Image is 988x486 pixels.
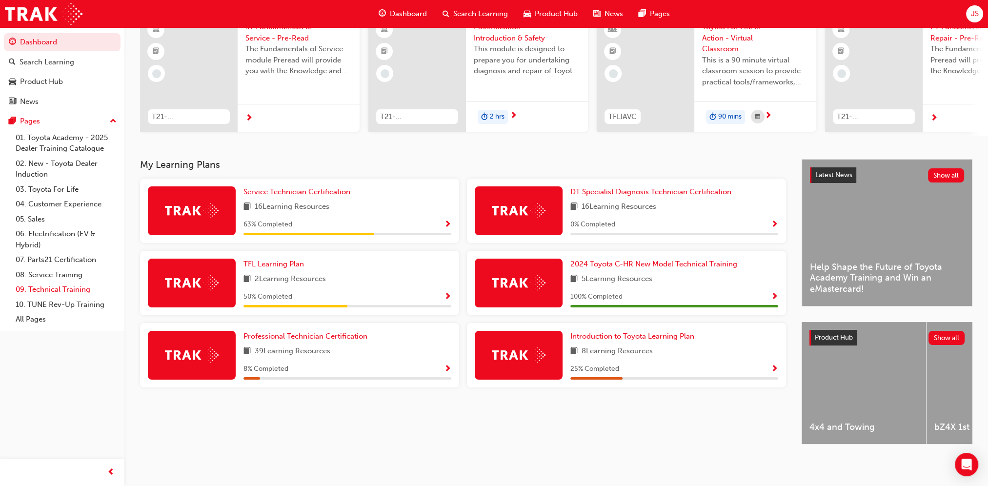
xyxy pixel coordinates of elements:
[492,203,545,218] img: Trak
[771,219,778,231] button: Show Progress
[474,43,580,77] span: This module is designed to prepare you for undertaking diagnosis and repair of Toyota & Lexus Ele...
[245,21,352,43] span: ST Fundamentals of Service - Pre-Read
[243,219,292,230] span: 63 % Completed
[928,168,965,182] button: Show all
[368,14,588,132] a: 0T21-FOD_HVIS_PREREQElectrification Introduction & SafetyThis module is designed to prepare you f...
[570,219,615,230] span: 0 % Completed
[12,130,121,156] a: 01. Toyota Academy - 2025 Dealer Training Catalogue
[245,114,253,123] span: next-icon
[12,267,121,283] a: 08. Service Training
[110,115,117,128] span: up-icon
[570,201,578,213] span: book-icon
[153,23,160,36] span: learningResourceType_ELEARNING-icon
[243,332,367,341] span: Professional Technician Certification
[4,112,121,130] button: Pages
[930,114,938,123] span: next-icon
[702,55,808,88] span: This is a 90 minute virtual classroom session to provide practical tools/frameworks, behaviours a...
[4,93,121,111] a: News
[444,363,451,375] button: Show Progress
[243,291,292,303] span: 50 % Completed
[802,159,972,306] a: Latest NewsShow allHelp Shape the Future of Toyota Academy Training and Win an eMastercard!
[243,364,288,375] span: 8 % Completed
[243,186,354,198] a: Service Technician Certification
[9,78,16,86] span: car-icon
[255,273,326,285] span: 2 Learning Resources
[928,331,965,345] button: Show all
[152,111,226,122] span: T21-STFOS_PRE_READ
[582,273,652,285] span: 5 Learning Resources
[380,111,454,122] span: T21-FOD_HVIS_PREREQ
[12,156,121,182] a: 02. New - Toyota Dealer Induction
[453,8,508,20] span: Search Learning
[243,187,350,196] span: Service Technician Certification
[570,273,578,285] span: book-icon
[966,5,983,22] button: JS
[570,291,623,303] span: 100 % Completed
[243,345,251,358] span: book-icon
[765,112,772,121] span: next-icon
[970,8,978,20] span: JS
[390,8,427,20] span: Dashboard
[608,111,637,122] span: TFLIAVC
[771,363,778,375] button: Show Progress
[379,8,386,20] span: guage-icon
[516,4,585,24] a: car-iconProduct Hub
[474,21,580,43] span: Electrification Introduction & Safety
[810,262,964,295] span: Help Shape the Future of Toyota Academy Training and Win an eMastercard!
[570,331,698,342] a: Introduction to Toyota Learning Plan
[243,331,371,342] a: Professional Technician Certification
[9,98,16,106] span: news-icon
[639,8,646,20] span: pages-icon
[809,422,918,433] span: 4x4 and Towing
[9,58,16,67] span: search-icon
[838,23,845,36] span: learningResourceType_ELEARNING-icon
[444,365,451,374] span: Show Progress
[650,8,670,20] span: Pages
[802,322,926,444] a: 4x4 and Towing
[371,4,435,24] a: guage-iconDashboard
[837,69,846,78] span: learningRecordVerb_NONE-icon
[381,23,388,36] span: learningResourceType_ELEARNING-icon
[609,23,616,36] span: learningResourceType_INSTRUCTOR_LED-icon
[570,260,737,268] span: 2024 Toyota C-HR New Model Technical Training
[771,365,778,374] span: Show Progress
[524,8,531,20] span: car-icon
[810,167,964,183] a: Latest NewsShow all
[140,159,786,170] h3: My Learning Plans
[570,332,694,341] span: Introduction to Toyota Learning Plan
[12,282,121,297] a: 09. Technical Training
[585,4,631,24] a: news-iconNews
[5,3,82,25] img: Trak
[771,221,778,229] span: Show Progress
[165,347,219,363] img: Trak
[4,33,121,51] a: Dashboard
[492,347,545,363] img: Trak
[490,111,504,122] span: 2 hrs
[12,252,121,267] a: 07. Parts21 Certification
[771,293,778,302] span: Show Progress
[771,291,778,303] button: Show Progress
[631,4,678,24] a: pages-iconPages
[245,43,352,77] span: The Fundamentals of Service module Preread will provide you with the Knowledge and Understanding ...
[837,111,911,122] span: T21-PTFOR_PRE_READ
[107,466,115,479] span: prev-icon
[165,203,219,218] img: Trak
[444,291,451,303] button: Show Progress
[492,275,545,290] img: Trak
[597,14,816,132] a: 0TFLIAVCToyota For Life In Action - Virtual ClassroomThis is a 90 minute virtual classroom sessio...
[12,226,121,252] a: 06. Electrification (EV & Hybrid)
[570,187,731,196] span: DT Specialist Diagnosis Technician Certification
[809,330,965,345] a: Product HubShow all
[435,4,516,24] a: search-iconSearch Learning
[605,8,623,20] span: News
[12,197,121,212] a: 04. Customer Experience
[381,69,389,78] span: learningRecordVerb_NONE-icon
[243,259,308,270] a: TFL Learning Plan
[609,45,616,58] span: booktick-icon
[12,312,121,327] a: All Pages
[152,69,161,78] span: learningRecordVerb_NONE-icon
[20,57,74,68] div: Search Learning
[9,38,16,47] span: guage-icon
